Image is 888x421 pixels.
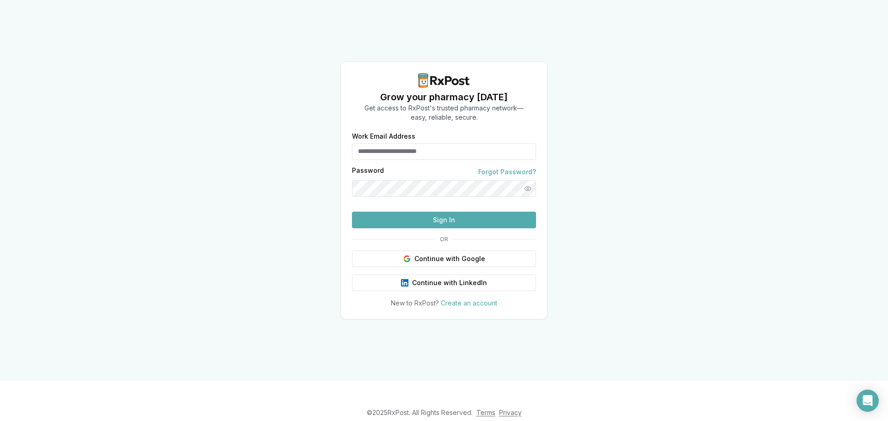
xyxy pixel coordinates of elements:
img: RxPost Logo [414,73,474,88]
div: Open Intercom Messenger [857,390,879,412]
label: Password [352,167,384,177]
span: New to RxPost? [391,299,439,307]
a: Create an account [441,299,497,307]
span: OR [436,236,452,243]
img: Google [403,255,411,262]
a: Forgot Password? [478,167,536,177]
label: Work Email Address [352,133,536,140]
button: Show password [519,180,536,197]
button: Continue with Google [352,250,536,267]
h1: Grow your pharmacy [DATE] [364,91,524,104]
a: Privacy [499,409,522,416]
a: Terms [476,409,495,416]
button: Sign In [352,212,536,228]
p: Get access to RxPost's trusted pharmacy network— easy, reliable, secure. [364,104,524,122]
img: LinkedIn [401,279,408,287]
button: Continue with LinkedIn [352,275,536,291]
